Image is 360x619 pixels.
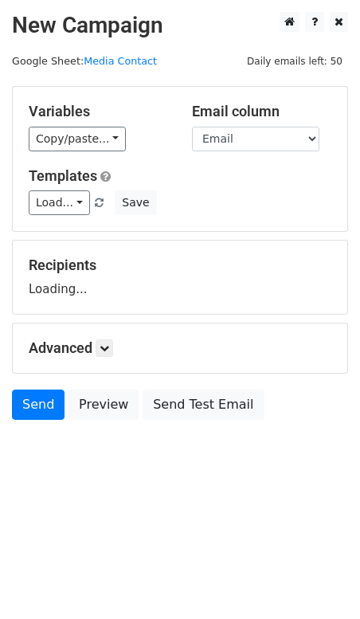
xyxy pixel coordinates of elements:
[12,390,65,420] a: Send
[143,390,264,420] a: Send Test Email
[29,257,331,274] h5: Recipients
[68,390,139,420] a: Preview
[29,257,331,298] div: Loading...
[192,103,331,120] h5: Email column
[115,190,156,215] button: Save
[29,190,90,215] a: Load...
[29,127,126,151] a: Copy/paste...
[12,55,157,67] small: Google Sheet:
[29,167,97,184] a: Templates
[29,103,168,120] h5: Variables
[84,55,157,67] a: Media Contact
[12,12,348,39] h2: New Campaign
[29,339,331,357] h5: Advanced
[241,53,348,70] span: Daily emails left: 50
[241,55,348,67] a: Daily emails left: 50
